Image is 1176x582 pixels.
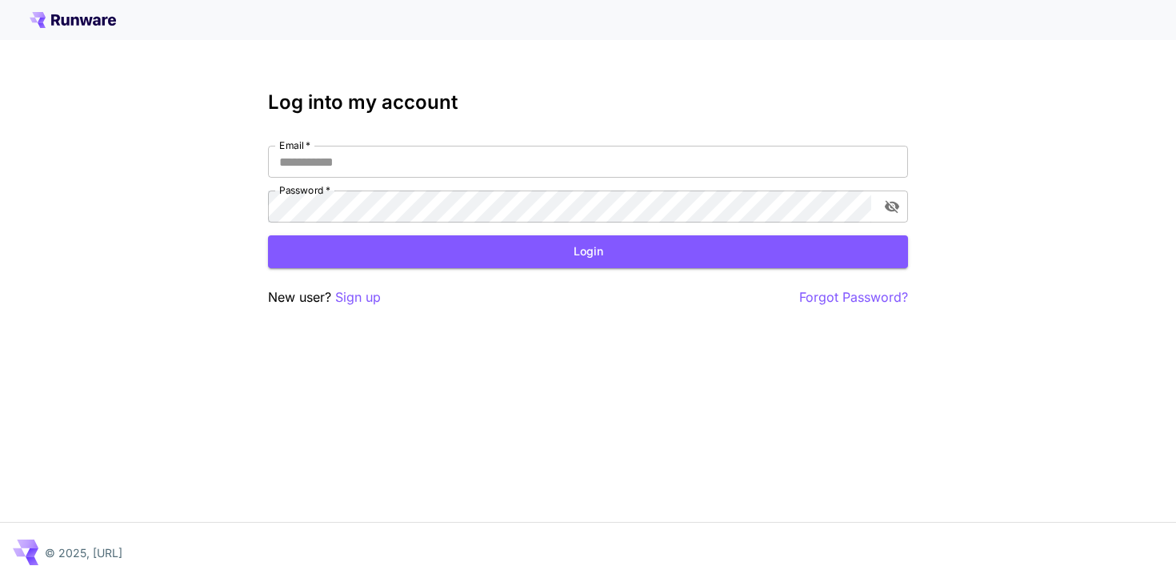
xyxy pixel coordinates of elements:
button: Forgot Password? [799,287,908,307]
button: toggle password visibility [878,192,906,221]
label: Password [279,183,330,197]
button: Login [268,235,908,268]
button: Sign up [335,287,381,307]
h3: Log into my account [268,91,908,114]
p: New user? [268,287,381,307]
label: Email [279,138,310,152]
p: © 2025, [URL] [45,544,122,561]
